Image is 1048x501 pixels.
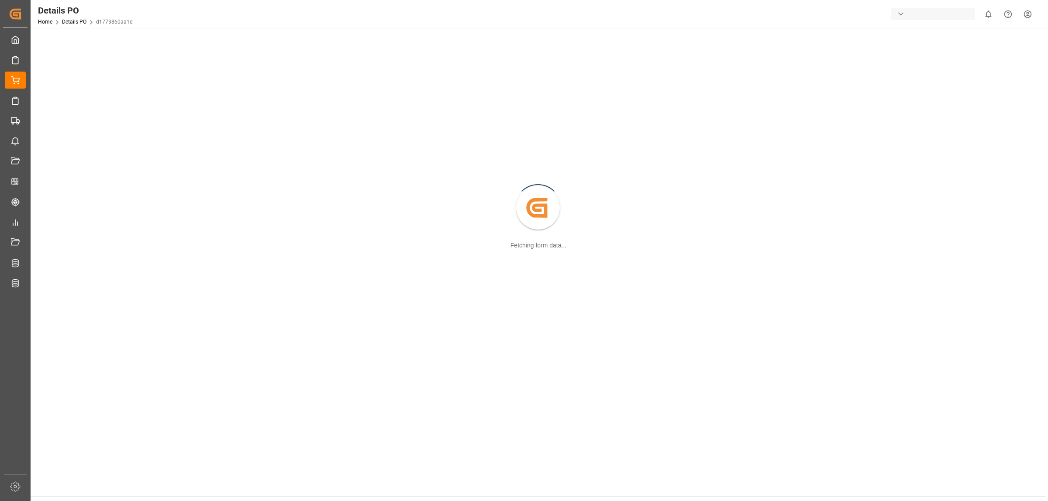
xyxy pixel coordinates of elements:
[510,241,566,250] div: Fetching form data...
[38,4,133,17] div: Details PO
[998,4,1018,24] button: Help Center
[38,19,52,25] a: Home
[979,4,998,24] button: show 0 new notifications
[62,19,86,25] a: Details PO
